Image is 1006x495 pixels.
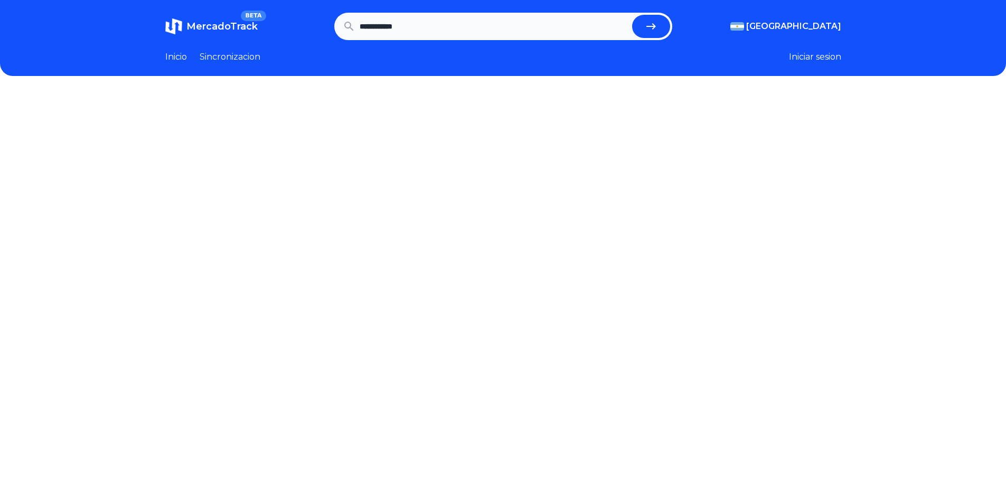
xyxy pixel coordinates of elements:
[165,18,258,35] a: MercadoTrackBETA
[200,51,260,63] a: Sincronizacion
[165,18,182,35] img: MercadoTrack
[186,21,258,32] span: MercadoTrack
[746,20,841,33] span: [GEOGRAPHIC_DATA]
[165,51,187,63] a: Inicio
[241,11,266,21] span: BETA
[789,51,841,63] button: Iniciar sesion
[730,20,841,33] button: [GEOGRAPHIC_DATA]
[730,22,744,31] img: Argentina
